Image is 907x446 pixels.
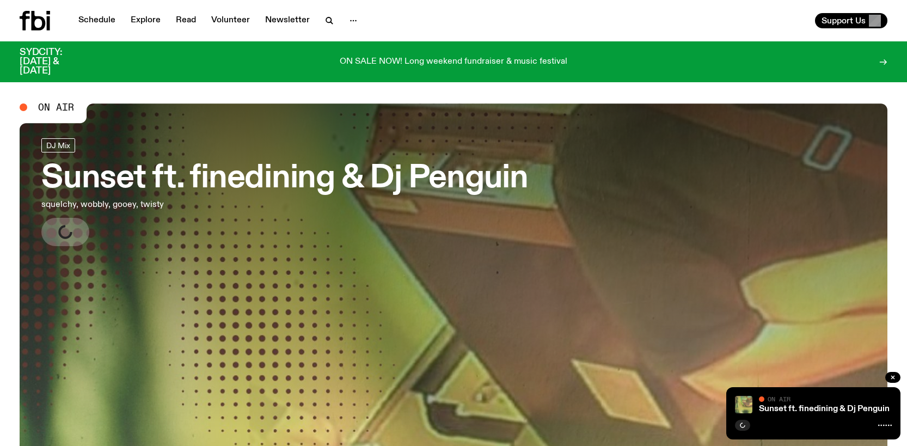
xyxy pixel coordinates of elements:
[822,16,866,26] span: Support Us
[815,13,887,28] button: Support Us
[72,13,122,28] a: Schedule
[768,395,790,402] span: On Air
[20,48,89,76] h3: SYDCITY: [DATE] & [DATE]
[205,13,256,28] a: Volunteer
[169,13,203,28] a: Read
[759,405,890,413] a: Sunset ft. finedining & Dj Penguin
[259,13,316,28] a: Newsletter
[41,163,528,194] h3: Sunset ft. finedining & Dj Penguin
[41,138,75,152] a: DJ Mix
[41,198,320,211] p: squelchy, wobbly, gooey, twisty
[38,102,74,112] span: On Air
[41,138,528,246] a: Sunset ft. finedining & Dj Penguinsquelchy, wobbly, gooey, twisty
[46,141,70,149] span: DJ Mix
[340,57,567,67] p: ON SALE NOW! Long weekend fundraiser & music festival
[124,13,167,28] a: Explore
